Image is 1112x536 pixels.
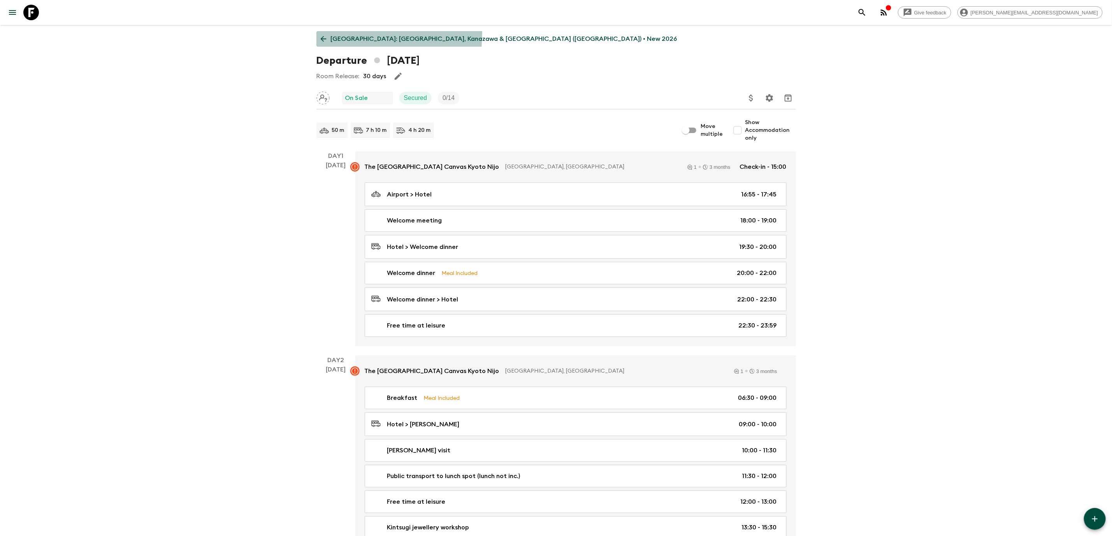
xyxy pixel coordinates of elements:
[316,151,355,161] p: Day 1
[365,412,787,436] a: Hotel > [PERSON_NAME]09:00 - 10:00
[365,209,787,232] a: Welcome meeting18:00 - 19:00
[737,268,777,278] p: 20:00 - 22:00
[387,242,459,252] p: Hotel > Welcome dinner
[387,190,432,199] p: Airport > Hotel
[387,523,469,532] p: Kintsugi jewellery workshop
[5,5,20,20] button: menu
[387,216,442,225] p: Welcome meeting
[331,34,677,44] p: [GEOGRAPHIC_DATA]: [GEOGRAPHIC_DATA], Kanazawa & [GEOGRAPHIC_DATA] ([GEOGRAPHIC_DATA]) • New 2026
[741,216,777,225] p: 18:00 - 19:00
[365,314,787,337] a: Free time at leisure22:30 - 23:59
[738,393,777,403] p: 06:30 - 09:00
[332,126,344,134] p: 50 m
[780,90,796,106] button: Archive (Completed, Cancelled or Unsynced Departures only)
[365,162,499,172] p: The [GEOGRAPHIC_DATA] Canvas Kyoto Nijo
[409,126,431,134] p: 4 h 20 m
[734,369,743,374] div: 1
[506,163,678,171] p: [GEOGRAPHIC_DATA], [GEOGRAPHIC_DATA]
[387,268,436,278] p: Welcome dinner
[316,72,360,81] p: Room Release:
[387,497,446,506] p: Free time at leisure
[742,446,777,455] p: 10:00 - 11:30
[365,235,787,259] a: Hotel > Welcome dinner19:30 - 20:00
[316,94,330,100] span: Assign pack leader
[316,31,682,47] a: [GEOGRAPHIC_DATA]: [GEOGRAPHIC_DATA], Kanazawa & [GEOGRAPHIC_DATA] ([GEOGRAPHIC_DATA]) • New 2026
[365,439,787,462] a: [PERSON_NAME] visit10:00 - 11:30
[387,420,460,429] p: Hotel > [PERSON_NAME]
[316,356,355,365] p: Day 2
[957,6,1103,19] div: [PERSON_NAME][EMAIL_ADDRESS][DOMAIN_NAME]
[404,93,427,103] p: Secured
[742,471,777,481] p: 11:30 - 12:00
[345,93,368,103] p: On Sale
[762,90,777,106] button: Settings
[506,367,725,375] p: [GEOGRAPHIC_DATA], [GEOGRAPHIC_DATA]
[966,10,1102,16] span: [PERSON_NAME][EMAIL_ADDRESS][DOMAIN_NAME]
[365,287,787,311] a: Welcome dinner > Hotel22:00 - 22:30
[701,123,724,138] span: Move multiple
[740,242,777,252] p: 19:30 - 20:00
[365,387,787,409] a: BreakfastMeal Included06:30 - 09:00
[387,446,451,455] p: [PERSON_NAME] visit
[387,393,418,403] p: Breakfast
[355,151,796,182] a: The [GEOGRAPHIC_DATA] Canvas Kyoto Nijo[GEOGRAPHIC_DATA], [GEOGRAPHIC_DATA]13 monthsCheck-in - 15:00
[898,6,951,19] a: Give feedback
[745,119,796,142] span: Show Accommodation only
[741,190,777,199] p: 16:55 - 17:45
[365,182,787,206] a: Airport > Hotel16:55 - 17:45
[739,321,777,330] p: 22:30 - 23:59
[387,471,520,481] p: Public transport to lunch spot (lunch not inc.)
[326,161,346,346] div: [DATE]
[364,72,386,81] p: 30 days
[739,420,777,429] p: 09:00 - 10:00
[316,53,420,68] h1: Departure [DATE]
[365,262,787,284] a: Welcome dinnerMeal Included20:00 - 22:00
[387,321,446,330] p: Free time at leisure
[740,162,787,172] p: Check-in - 15:00
[750,369,777,374] div: 3 months
[399,92,432,104] div: Secured
[742,523,777,532] p: 13:30 - 15:30
[743,90,759,106] button: Update Price, Early Bird Discount and Costs
[854,5,870,20] button: search adventures
[438,92,459,104] div: Trip Fill
[703,165,730,170] div: 3 months
[366,126,387,134] p: 7 h 10 m
[741,497,777,506] p: 12:00 - 13:00
[910,10,951,16] span: Give feedback
[443,93,455,103] p: 0 / 14
[365,366,499,376] p: The [GEOGRAPHIC_DATA] Canvas Kyoto Nijo
[738,295,777,304] p: 22:00 - 22:30
[355,356,796,387] a: The [GEOGRAPHIC_DATA] Canvas Kyoto Nijo[GEOGRAPHIC_DATA], [GEOGRAPHIC_DATA]13 months
[365,490,787,513] a: Free time at leisure12:00 - 13:00
[687,165,697,170] div: 1
[387,295,459,304] p: Welcome dinner > Hotel
[424,394,460,402] p: Meal Included
[365,465,787,487] a: Public transport to lunch spot (lunch not inc.)11:30 - 12:00
[442,269,478,277] p: Meal Included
